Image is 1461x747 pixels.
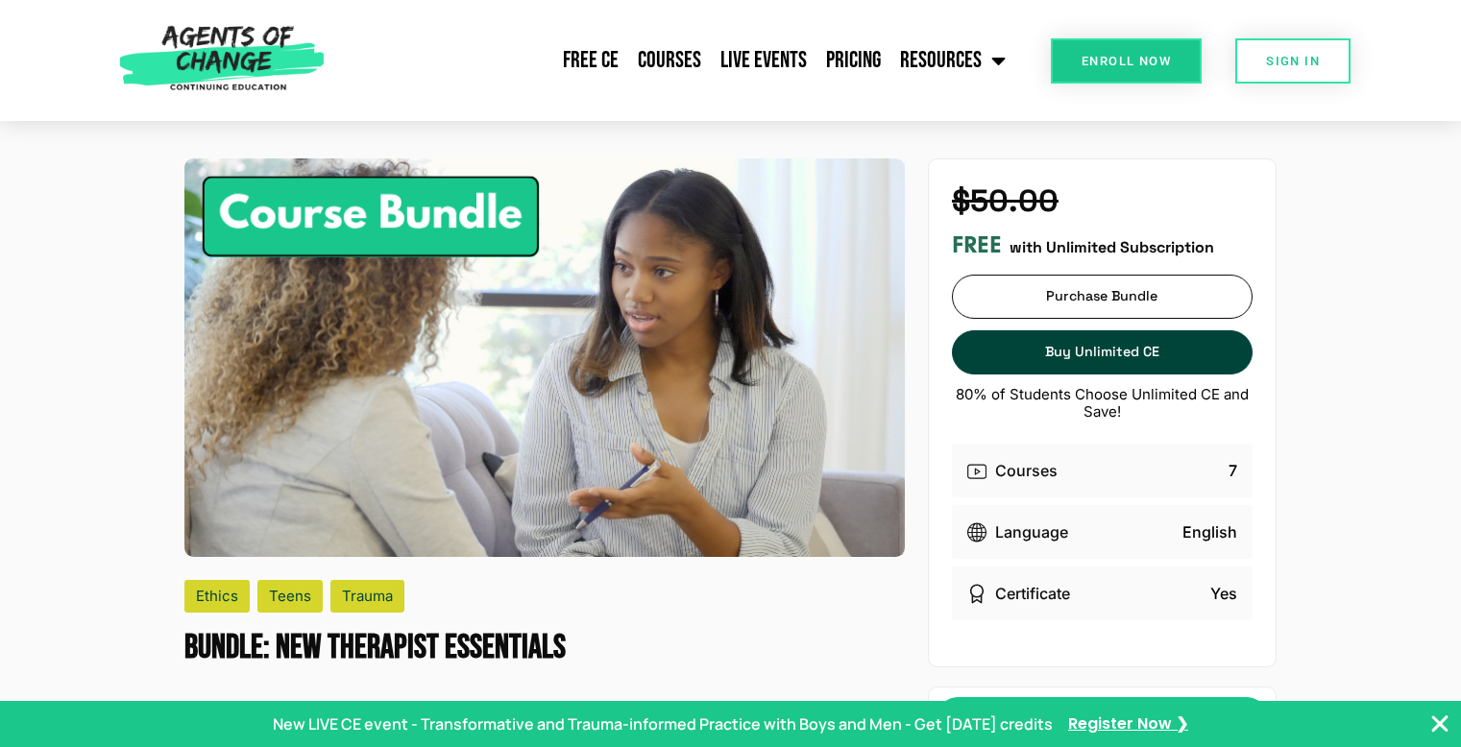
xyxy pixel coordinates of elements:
[553,36,628,84] a: Free CE
[1051,38,1202,84] a: Enroll Now
[711,36,816,84] a: Live Events
[333,36,1015,84] nav: Menu
[1266,55,1320,67] span: SIGN IN
[1046,288,1157,304] span: Purchase Bundle
[184,696,905,719] h6: About The Bundle
[1428,712,1451,735] button: Close Banner
[1210,582,1237,605] p: Yes
[952,330,1253,374] a: Buy Unlimited CE
[184,158,905,556] img: New Therapist Essentials - 10 Credit CE Bundle
[995,582,1070,605] p: Certificate
[1045,344,1159,360] span: Buy Unlimited CE
[995,459,1058,482] p: Courses
[1068,713,1188,735] a: Register Now ❯
[257,580,323,613] div: Teens
[952,386,1253,421] p: 80% of Students Choose Unlimited CE and Save!
[184,628,905,668] h1: New Therapist Essentials - 10 Credit CE Bundle
[952,231,1253,259] div: with Unlimited Subscription
[1235,38,1351,84] a: SIGN IN
[273,712,1053,735] p: New LIVE CE event - Transformative and Trauma-informed Practice with Boys and Men - Get [DATE] cr...
[995,520,1068,543] p: Language
[952,231,1002,259] h3: FREE
[330,580,404,613] div: Trauma
[952,182,1253,219] h4: $50.00
[1229,459,1237,482] p: 7
[952,275,1253,319] a: Purchase Bundle
[1082,55,1171,67] span: Enroll Now
[628,36,711,84] a: Courses
[184,580,250,613] div: Ethics
[816,36,890,84] a: Pricing
[890,36,1015,84] a: Resources
[1182,520,1237,543] p: English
